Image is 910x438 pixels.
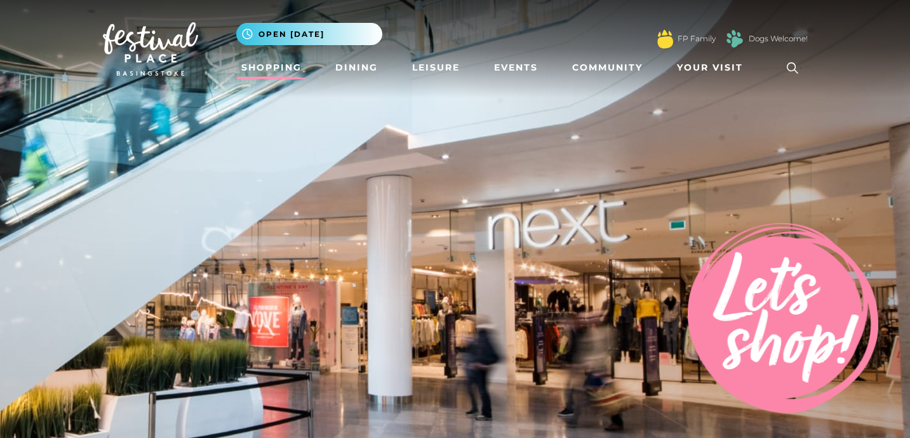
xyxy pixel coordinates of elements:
a: Community [567,56,648,79]
button: Open [DATE] [236,23,382,45]
a: Leisure [407,56,465,79]
span: Your Visit [677,61,743,74]
img: Festival Place Logo [103,22,198,76]
a: Events [489,56,543,79]
span: Open [DATE] [258,29,325,40]
a: Dining [330,56,383,79]
a: Shopping [236,56,307,79]
a: Your Visit [672,56,754,79]
a: Dogs Welcome! [749,33,808,44]
a: FP Family [678,33,716,44]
